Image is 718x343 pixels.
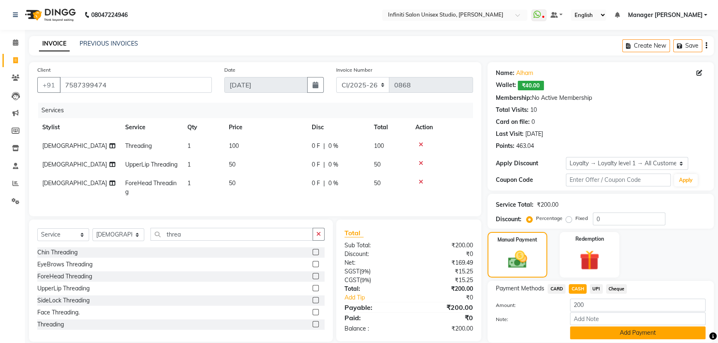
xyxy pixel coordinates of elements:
[42,179,107,187] span: [DEMOGRAPHIC_DATA]
[338,258,409,267] div: Net:
[537,200,558,209] div: ₹200.00
[42,142,107,150] span: [DEMOGRAPHIC_DATA]
[409,250,479,258] div: ₹0
[328,160,338,169] span: 0 %
[531,118,535,126] div: 0
[374,161,381,168] span: 50
[518,81,544,90] span: ₹40.00
[490,316,564,323] label: Note:
[37,284,90,293] div: UpperLip Threading
[37,66,51,74] label: Client
[496,176,566,184] div: Coupon Code
[182,118,224,137] th: Qty
[37,320,64,329] div: Threading
[338,241,409,250] div: Sub Total:
[229,142,239,150] span: 100
[536,215,563,222] label: Percentage
[91,3,128,27] b: 08047224946
[37,272,92,281] div: ForeHead Threading
[496,69,514,77] div: Name:
[150,228,313,241] input: Search or Scan
[338,276,409,285] div: ( )
[361,277,369,283] span: 9%
[21,3,78,27] img: logo
[37,260,92,269] div: EyeBrows Threading
[516,69,533,77] a: Alham
[409,276,479,285] div: ₹15.25
[497,236,537,244] label: Manual Payment
[490,302,564,309] label: Amount:
[622,39,670,52] button: Create New
[38,103,479,118] div: Services
[338,285,409,293] div: Total:
[120,118,182,137] th: Service
[338,250,409,258] div: Discount:
[328,179,338,188] span: 0 %
[328,142,338,150] span: 0 %
[42,161,107,168] span: [DEMOGRAPHIC_DATA]
[496,284,544,293] span: Payment Methods
[338,302,409,312] div: Payable:
[336,66,372,74] label: Invoice Number
[361,268,369,275] span: 9%
[312,142,320,150] span: 0 F
[575,235,604,243] label: Redemption
[374,179,381,187] span: 50
[323,160,325,169] span: |
[409,302,479,312] div: ₹200.00
[570,326,706,339] button: Add Payment
[312,160,320,169] span: 0 F
[674,174,698,186] button: Apply
[628,11,702,19] span: Manager [PERSON_NAME]
[409,267,479,276] div: ₹15.25
[410,118,473,137] th: Action
[673,39,702,52] button: Save
[566,174,671,186] input: Enter Offer / Coupon Code
[39,36,70,51] a: INVOICE
[496,106,529,114] div: Total Visits:
[496,215,522,224] div: Discount:
[323,179,325,188] span: |
[530,106,537,114] div: 10
[606,284,627,294] span: Cheque
[80,40,138,47] a: PREVIOUS INVOICES
[312,179,320,188] span: 0 F
[496,159,566,168] div: Apply Discount
[573,248,606,273] img: _gift.svg
[496,81,516,90] div: Wallet:
[229,179,235,187] span: 50
[570,299,706,312] input: Amount
[496,142,514,150] div: Points:
[496,130,524,138] div: Last Visit:
[548,284,565,294] span: CARD
[338,324,409,333] div: Balance :
[502,249,533,271] img: _cash.svg
[369,118,410,137] th: Total
[307,118,369,137] th: Disc
[569,284,587,294] span: CASH
[590,284,603,294] span: UPI
[409,258,479,267] div: ₹169.49
[374,142,384,150] span: 100
[323,142,325,150] span: |
[125,142,152,150] span: Threading
[516,142,534,150] div: 463.04
[420,293,479,302] div: ₹0
[338,267,409,276] div: ( )
[37,308,80,317] div: Face Threading.
[575,215,588,222] label: Fixed
[409,285,479,293] div: ₹200.00
[344,229,364,237] span: Total
[60,77,212,93] input: Search by Name/Mobile/Email/Code
[125,161,177,168] span: UpperLip Threading
[187,179,191,187] span: 1
[525,130,543,138] div: [DATE]
[125,179,177,196] span: ForeHead Threading
[37,248,78,257] div: Chin Threading
[37,296,90,305] div: SideLock Threading
[187,161,191,168] span: 1
[570,312,706,325] input: Add Note
[37,118,120,137] th: Stylist
[338,293,421,302] a: Add Tip
[409,313,479,323] div: ₹0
